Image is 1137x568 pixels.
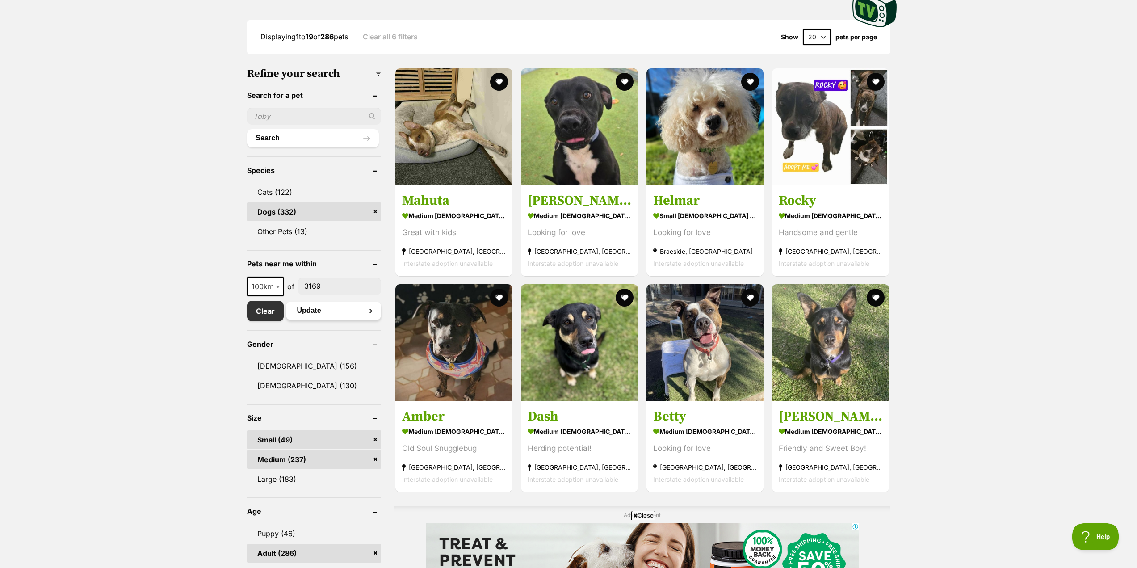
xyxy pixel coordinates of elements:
a: Betty medium [DEMOGRAPHIC_DATA] Dog Looking for love [GEOGRAPHIC_DATA], [GEOGRAPHIC_DATA] Interst... [646,401,764,492]
span: Show [781,34,798,41]
h3: Refine your search [247,67,381,80]
h3: [PERSON_NAME] [779,408,882,425]
a: Clear [247,301,284,321]
a: Amber medium [DEMOGRAPHIC_DATA] Dog Old Soul Snugglebug [GEOGRAPHIC_DATA], [GEOGRAPHIC_DATA] Inte... [395,401,512,492]
button: favourite [867,73,885,91]
div: Looking for love [653,226,757,238]
h3: Mahuta [402,192,506,209]
a: [DEMOGRAPHIC_DATA] (156) [247,357,381,375]
h3: Rocky [779,192,882,209]
header: Age [247,507,381,515]
div: Great with kids [402,226,506,238]
span: Close [631,511,655,520]
strong: medium [DEMOGRAPHIC_DATA] Dog [402,425,506,438]
strong: 19 [306,32,313,41]
iframe: Advertisement [352,523,785,564]
strong: [GEOGRAPHIC_DATA], [GEOGRAPHIC_DATA] [528,461,631,473]
button: Search [247,129,379,147]
img: Mahuta - Border Collie x Australian Cattle Dog [395,68,512,185]
span: 100km [247,277,284,296]
button: favourite [616,289,634,307]
img: Finn - Australian Kelpie Dog [772,284,889,401]
img: Helmar - Poodle Dog [646,68,764,185]
span: Interstate adoption unavailable [528,475,618,483]
a: Helmar small [DEMOGRAPHIC_DATA] Dog Looking for love Braeside, [GEOGRAPHIC_DATA] Interstate adopt... [646,185,764,276]
strong: medium [DEMOGRAPHIC_DATA] Dog [528,425,631,438]
label: pets per page [835,34,877,41]
img: Dash - Australian Kelpie Dog [521,284,638,401]
span: Interstate adoption unavailable [402,259,493,267]
h3: Helmar [653,192,757,209]
button: favourite [741,289,759,307]
h3: Dash [528,408,631,425]
button: favourite [616,73,634,91]
strong: [GEOGRAPHIC_DATA], [GEOGRAPHIC_DATA] [779,461,882,473]
a: [PERSON_NAME] medium [DEMOGRAPHIC_DATA] Dog Friendly and Sweet Boy! [GEOGRAPHIC_DATA], [GEOGRAPHI... [772,401,889,492]
strong: [GEOGRAPHIC_DATA], [GEOGRAPHIC_DATA] [779,245,882,257]
div: Friendly and Sweet Boy! [779,442,882,454]
header: Species [247,166,381,174]
img: Ella - American Bulldog x Staffy Dog [521,68,638,185]
img: Betty - American Staffordshire Terrier Dog [646,284,764,401]
div: Handsome and gentle [779,226,882,238]
input: postcode [298,278,381,295]
span: Interstate adoption unavailable [653,259,744,267]
span: Interstate adoption unavailable [402,475,493,483]
span: Displaying to of pets [260,32,348,41]
iframe: Help Scout Beacon - Open [1072,523,1119,550]
span: 100km [248,280,283,293]
strong: medium [DEMOGRAPHIC_DATA] Dog [779,425,882,438]
span: of [287,281,294,292]
a: Medium (237) [247,450,381,469]
img: Rocky - Rottweiler Dog [772,68,889,185]
a: Adult (286) [247,544,381,563]
strong: Braeside, [GEOGRAPHIC_DATA] [653,245,757,257]
a: Dash medium [DEMOGRAPHIC_DATA] Dog Herding potential! [GEOGRAPHIC_DATA], [GEOGRAPHIC_DATA] Inters... [521,401,638,492]
strong: [GEOGRAPHIC_DATA], [GEOGRAPHIC_DATA] [402,461,506,473]
strong: 286 [320,32,334,41]
strong: medium [DEMOGRAPHIC_DATA] Dog [653,425,757,438]
a: Puppy (46) [247,524,381,543]
button: favourite [490,73,508,91]
a: Mahuta medium [DEMOGRAPHIC_DATA] Dog Great with kids [GEOGRAPHIC_DATA], [GEOGRAPHIC_DATA] Interst... [395,185,512,276]
header: Size [247,414,381,422]
button: Update [286,302,381,320]
div: Looking for love [653,442,757,454]
strong: [GEOGRAPHIC_DATA], [GEOGRAPHIC_DATA] [528,245,631,257]
strong: medium [DEMOGRAPHIC_DATA] Dog [528,209,631,222]
a: Small (49) [247,430,381,449]
span: Interstate adoption unavailable [779,259,869,267]
strong: medium [DEMOGRAPHIC_DATA] Dog [779,209,882,222]
header: Gender [247,340,381,348]
strong: [GEOGRAPHIC_DATA], [GEOGRAPHIC_DATA] [653,461,757,473]
h3: Betty [653,408,757,425]
button: favourite [741,73,759,91]
header: Pets near me within [247,260,381,268]
a: Clear all 6 filters [363,33,418,41]
div: Herding potential! [528,442,631,454]
strong: [GEOGRAPHIC_DATA], [GEOGRAPHIC_DATA] [402,245,506,257]
a: [DEMOGRAPHIC_DATA] (130) [247,376,381,395]
strong: 1 [296,32,299,41]
strong: medium [DEMOGRAPHIC_DATA] Dog [402,209,506,222]
a: Cats (122) [247,183,381,202]
strong: small [DEMOGRAPHIC_DATA] Dog [653,209,757,222]
input: Toby [247,108,381,125]
a: Other Pets (13) [247,222,381,241]
header: Search for a pet [247,91,381,99]
div: Looking for love [528,226,631,238]
a: Rocky medium [DEMOGRAPHIC_DATA] Dog Handsome and gentle [GEOGRAPHIC_DATA], [GEOGRAPHIC_DATA] Inte... [772,185,889,276]
h3: [PERSON_NAME] [528,192,631,209]
a: Dogs (332) [247,202,381,221]
span: Interstate adoption unavailable [528,259,618,267]
a: [PERSON_NAME] medium [DEMOGRAPHIC_DATA] Dog Looking for love [GEOGRAPHIC_DATA], [GEOGRAPHIC_DATA]... [521,185,638,276]
button: favourite [490,289,508,307]
button: favourite [867,289,885,307]
div: Old Soul Snugglebug [402,442,506,454]
a: Large (183) [247,470,381,488]
img: Amber - Staffordshire Bull Terrier Dog [395,284,512,401]
h3: Amber [402,408,506,425]
span: Interstate adoption unavailable [653,475,744,483]
span: Interstate adoption unavailable [779,475,869,483]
